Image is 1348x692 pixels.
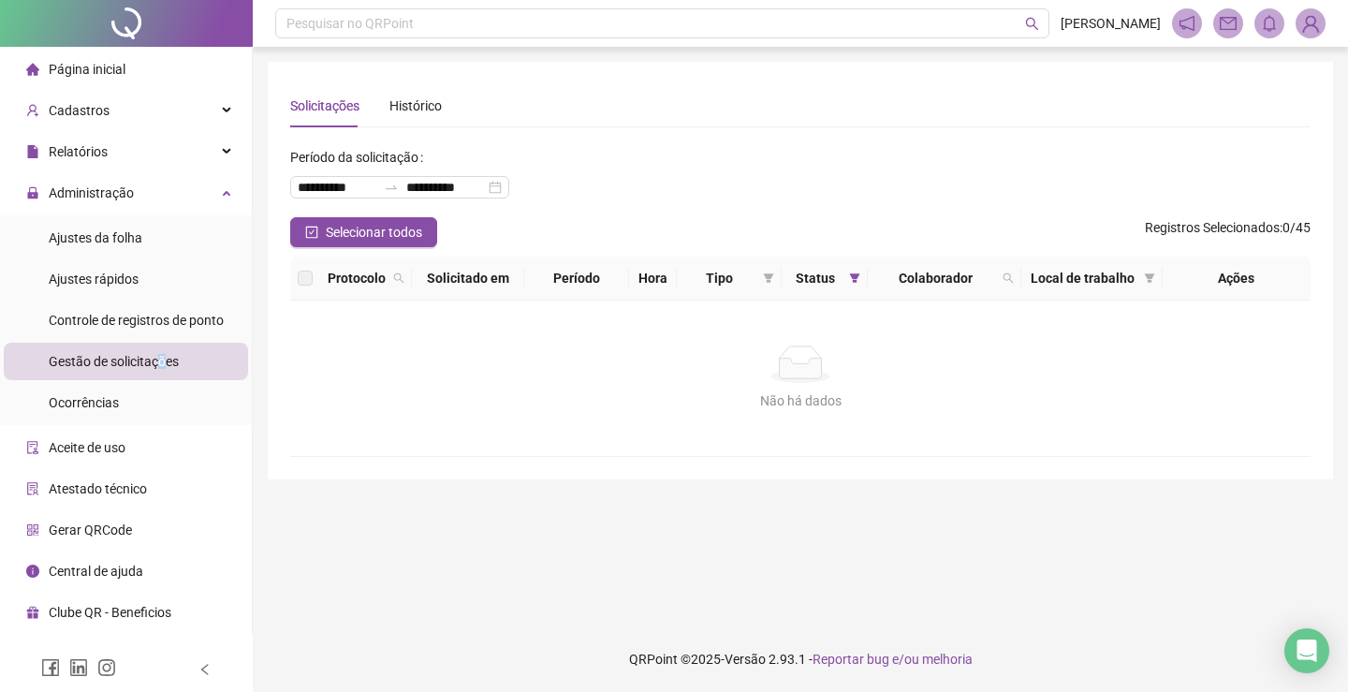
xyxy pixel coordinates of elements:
span: qrcode [26,523,39,537]
span: filter [763,272,774,284]
span: swap-right [384,180,399,195]
div: Open Intercom Messenger [1284,628,1329,673]
span: Relatórios [49,144,108,159]
span: Gerar QRCode [49,523,132,537]
span: search [389,264,408,292]
span: file [26,145,39,158]
span: Selecionar todos [326,222,422,243]
div: Não há dados [313,390,1288,411]
span: Registros Selecionados [1145,220,1280,235]
span: home [26,63,39,76]
span: Ajustes da folha [49,230,142,245]
span: mail [1220,15,1237,32]
span: notification [1179,15,1195,32]
span: instagram [97,658,116,677]
th: Solicitado em [412,257,524,301]
th: Hora [629,257,677,301]
span: info-circle [26,565,39,578]
span: Protocolo [328,268,386,288]
span: search [1025,17,1039,31]
span: gift [26,606,39,619]
span: linkedin [69,658,88,677]
th: Período [524,257,629,301]
span: left [198,663,212,676]
span: solution [26,482,39,495]
span: Local de trabalho [1029,268,1136,288]
div: Ações [1170,268,1303,288]
span: Atestado técnico [49,481,147,496]
span: Administração [49,185,134,200]
span: to [384,180,399,195]
span: Central de ajuda [49,564,143,579]
span: filter [845,264,864,292]
span: filter [759,264,778,292]
span: Gestão de solicitações [49,354,179,369]
span: check-square [305,226,318,239]
span: facebook [41,658,60,677]
span: Aceite de uso [49,440,125,455]
span: Controle de registros de ponto [49,313,224,328]
footer: QRPoint © 2025 - 2.93.1 - [253,626,1348,692]
span: Reportar bug e/ou melhoria [813,652,973,667]
button: Selecionar todos [290,217,437,247]
span: lock [26,186,39,199]
span: [PERSON_NAME] [1061,13,1161,34]
img: 90793 [1297,9,1325,37]
span: Versão [725,652,766,667]
span: filter [849,272,860,284]
span: audit [26,441,39,454]
span: Cadastros [49,103,110,118]
span: filter [1140,264,1159,292]
span: Ocorrências [49,395,119,410]
span: bell [1261,15,1278,32]
span: filter [1144,272,1155,284]
span: Tipo [684,268,755,288]
span: Clube QR - Beneficios [49,605,171,620]
span: Ajustes rápidos [49,272,139,287]
div: Solicitações [290,96,359,116]
span: Status [789,268,842,288]
span: search [999,264,1018,292]
span: search [393,272,404,284]
span: : 0 / 45 [1145,217,1311,247]
span: Página inicial [49,62,125,77]
span: Colaborador [875,268,995,288]
span: search [1003,272,1014,284]
span: user-add [26,104,39,117]
div: Histórico [389,96,442,116]
label: Período da solicitação [290,142,431,172]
